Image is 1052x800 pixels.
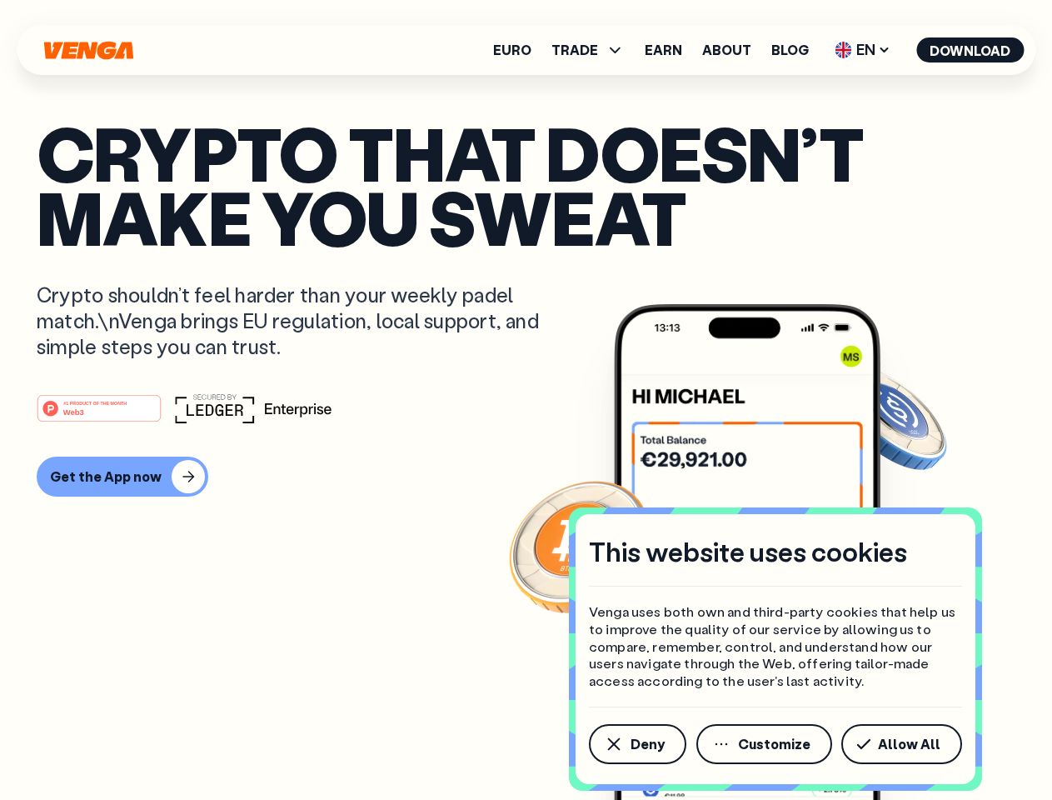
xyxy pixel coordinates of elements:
span: TRADE [551,43,598,57]
a: Earn [645,43,682,57]
button: Deny [589,724,686,764]
p: Crypto shouldn’t feel harder than your weekly padel match.\nVenga brings EU regulation, local sup... [37,282,563,360]
tspan: Web3 [63,407,84,416]
span: Customize [738,737,810,751]
img: Bitcoin [506,471,656,621]
svg: Home [42,41,135,60]
a: Blog [771,43,809,57]
span: TRADE [551,40,625,60]
a: Get the App now [37,457,1015,497]
p: Venga uses both own and third-party cookies that help us to improve the quality of our service by... [589,603,962,690]
h4: This website uses cookies [589,534,907,569]
button: Customize [696,724,832,764]
button: Download [916,37,1024,62]
a: #1 PRODUCT OF THE MONTHWeb3 [37,404,162,426]
p: Crypto that doesn’t make you sweat [37,121,1015,248]
span: Allow All [878,737,940,751]
span: EN [829,37,896,63]
a: About [702,43,751,57]
img: flag-uk [835,42,851,58]
div: Get the App now [50,468,162,485]
img: USDC coin [830,358,950,478]
span: Deny [631,737,665,751]
a: Euro [493,43,531,57]
tspan: #1 PRODUCT OF THE MONTH [63,400,127,405]
button: Allow All [841,724,962,764]
button: Get the App now [37,457,208,497]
